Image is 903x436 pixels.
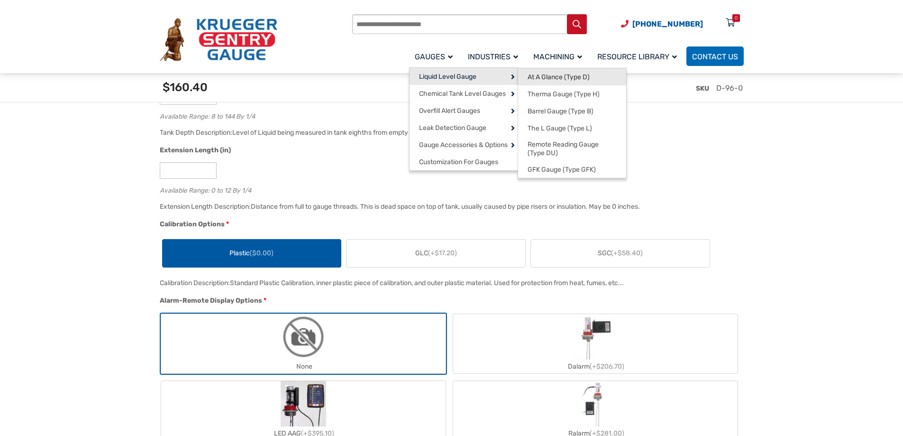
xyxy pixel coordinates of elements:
label: Dalarm [453,314,738,373]
a: Customization For Gauges [410,153,518,170]
a: Remote Reading Gauge (Type DU) [518,137,626,161]
span: (+$17.20) [428,249,457,257]
span: Gauge Accessories & Options [419,141,508,149]
a: Leak Detection Gauge [410,119,518,136]
span: [PHONE_NUMBER] [632,19,703,28]
div: Level of Liquid being measured in tank eighths from empty to full. (Provide measurement in inches.) [232,129,531,137]
span: GFK Gauge (Type GFK) [528,166,596,174]
span: Plastic [229,248,274,258]
span: SGC [598,248,643,258]
a: Barrel Gauge (Type B) [518,102,626,120]
div: Standard Plastic Calibration, inner plastic piece of calibration, and outer plastic material. Use... [230,279,624,287]
span: (+$58.40) [611,249,643,257]
div: Available Range: 8 to 144 By 1/4 [160,111,739,120]
span: Alarm-Remote Display Options [160,297,262,305]
a: Overfill Alert Gauges [410,102,518,119]
a: Contact Us [686,46,744,66]
span: SKU [696,84,709,93]
div: None [161,360,446,373]
a: Gauge Accessories & Options [410,136,518,153]
span: Gauges [415,52,453,61]
a: Chemical Tank Level Gauges [410,85,518,102]
span: Industries [468,52,518,61]
span: Chemical Tank Level Gauges [419,90,506,98]
span: Resource Library [597,52,677,61]
span: Extension Length (in) [160,146,231,154]
a: Phone Number (920) 434-8860 [621,18,703,30]
span: Extension Length Description: [160,203,251,211]
a: Therma Gauge (Type H) [518,85,626,102]
span: Overfill Alert Gauges [419,107,480,115]
span: Barrel Gauge (Type B) [528,107,593,116]
abbr: required [226,219,229,229]
span: Therma Gauge (Type H) [528,90,600,99]
span: Leak Detection Gauge [419,124,486,132]
span: Customization For Gauges [419,158,498,167]
div: Distance from full to gauge threads. This is dead space on top of tank, usually caused by pipe ri... [251,203,640,211]
span: Remote Reading Gauge (Type DU) [528,140,617,157]
span: Calibration Description: [160,279,230,287]
a: Machining [528,45,592,67]
span: Machining [533,52,582,61]
div: 0 [735,14,738,22]
a: The L Gauge (Type L) [518,120,626,137]
label: None [161,314,446,373]
span: Calibration Options [160,220,225,228]
div: Available Range: 0 to 12 By 1/4 [160,185,739,194]
span: GLC [415,248,457,258]
a: Resource Library [592,45,686,67]
a: At A Glance (Type D) [518,68,626,85]
a: Liquid Level Gauge [410,68,518,85]
div: Dalarm [453,360,738,373]
a: Industries [462,45,528,67]
span: ($0.00) [250,249,274,257]
span: Contact Us [692,52,738,61]
img: Krueger Sentry Gauge [160,18,277,62]
span: At A Glance (Type D) [528,73,590,82]
abbr: required [264,296,266,306]
a: GFK Gauge (Type GFK) [518,161,626,178]
span: Liquid Level Gauge [419,73,476,81]
a: Gauges [409,45,462,67]
span: D-96-0 [716,83,743,93]
span: Tank Depth Description: [160,129,232,137]
span: (+$206.70) [590,362,624,371]
span: The L Gauge (Type L) [528,124,592,133]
